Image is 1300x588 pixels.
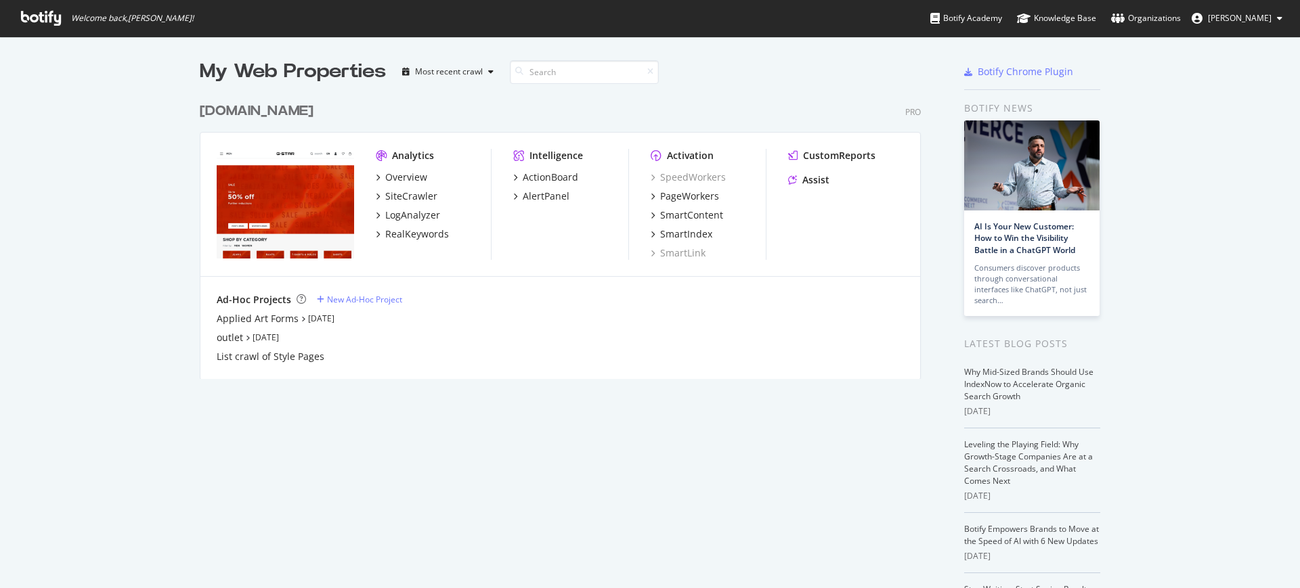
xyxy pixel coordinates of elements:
[397,61,499,83] button: Most recent crawl
[217,149,354,258] img: www.g-star.com
[217,350,324,363] a: List crawl of Style Pages
[317,294,402,305] a: New Ad-Hoc Project
[510,60,659,84] input: Search
[978,65,1073,78] div: Botify Chrome Plugin
[308,313,334,324] a: [DATE]
[376,171,427,184] a: Overview
[1181,7,1293,29] button: [PERSON_NAME]
[385,208,440,222] div: LogAnalyzer
[376,227,449,241] a: RealKeywords
[660,208,723,222] div: SmartContent
[513,189,569,203] a: AlertPanel
[667,149,714,162] div: Activation
[660,227,712,241] div: SmartIndex
[523,189,569,203] div: AlertPanel
[217,293,291,307] div: Ad-Hoc Projects
[651,246,706,260] a: SmartLink
[200,58,386,85] div: My Web Properties
[529,149,583,162] div: Intelligence
[1208,12,1272,24] span: Irdina Wan Jasmin
[788,149,875,162] a: CustomReports
[200,101,319,121] a: [DOMAIN_NAME]
[964,336,1100,351] div: Latest Blog Posts
[253,332,279,343] a: [DATE]
[1111,12,1181,25] div: Organizations
[964,523,1099,547] a: Botify Empowers Brands to Move at the Speed of AI with 6 New Updates
[200,101,313,121] div: [DOMAIN_NAME]
[415,68,483,76] div: Most recent crawl
[513,171,578,184] a: ActionBoard
[788,173,829,187] a: Assist
[200,85,932,379] div: grid
[71,13,194,24] span: Welcome back, [PERSON_NAME] !
[660,189,719,203] div: PageWorkers
[651,227,712,241] a: SmartIndex
[974,221,1075,255] a: AI Is Your New Customer: How to Win the Visibility Battle in a ChatGPT World
[376,189,437,203] a: SiteCrawler
[964,120,1100,210] img: AI Is Your New Customer: How to Win the Visibility Battle in a ChatGPT World
[964,65,1073,78] a: Botify Chrome Plugin
[651,171,726,184] a: SpeedWorkers
[905,106,921,118] div: Pro
[964,438,1093,487] a: Leveling the Playing Field: Why Growth-Stage Companies Are at a Search Crossroads, and What Comes...
[651,189,719,203] a: PageWorkers
[392,149,434,162] div: Analytics
[376,208,440,222] a: LogAnalyzer
[385,189,437,203] div: SiteCrawler
[964,101,1100,116] div: Botify news
[974,263,1089,306] div: Consumers discover products through conversational interfaces like ChatGPT, not just search…
[651,208,723,222] a: SmartContent
[964,405,1100,417] div: [DATE]
[1017,12,1096,25] div: Knowledge Base
[964,366,1093,402] a: Why Mid-Sized Brands Should Use IndexNow to Accelerate Organic Search Growth
[523,171,578,184] div: ActionBoard
[803,149,875,162] div: CustomReports
[217,331,243,344] a: outlet
[385,171,427,184] div: Overview
[930,12,1002,25] div: Botify Academy
[964,490,1100,502] div: [DATE]
[385,227,449,241] div: RealKeywords
[802,173,829,187] div: Assist
[217,312,299,325] a: Applied Art Forms
[327,294,402,305] div: New Ad-Hoc Project
[964,550,1100,562] div: [DATE]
